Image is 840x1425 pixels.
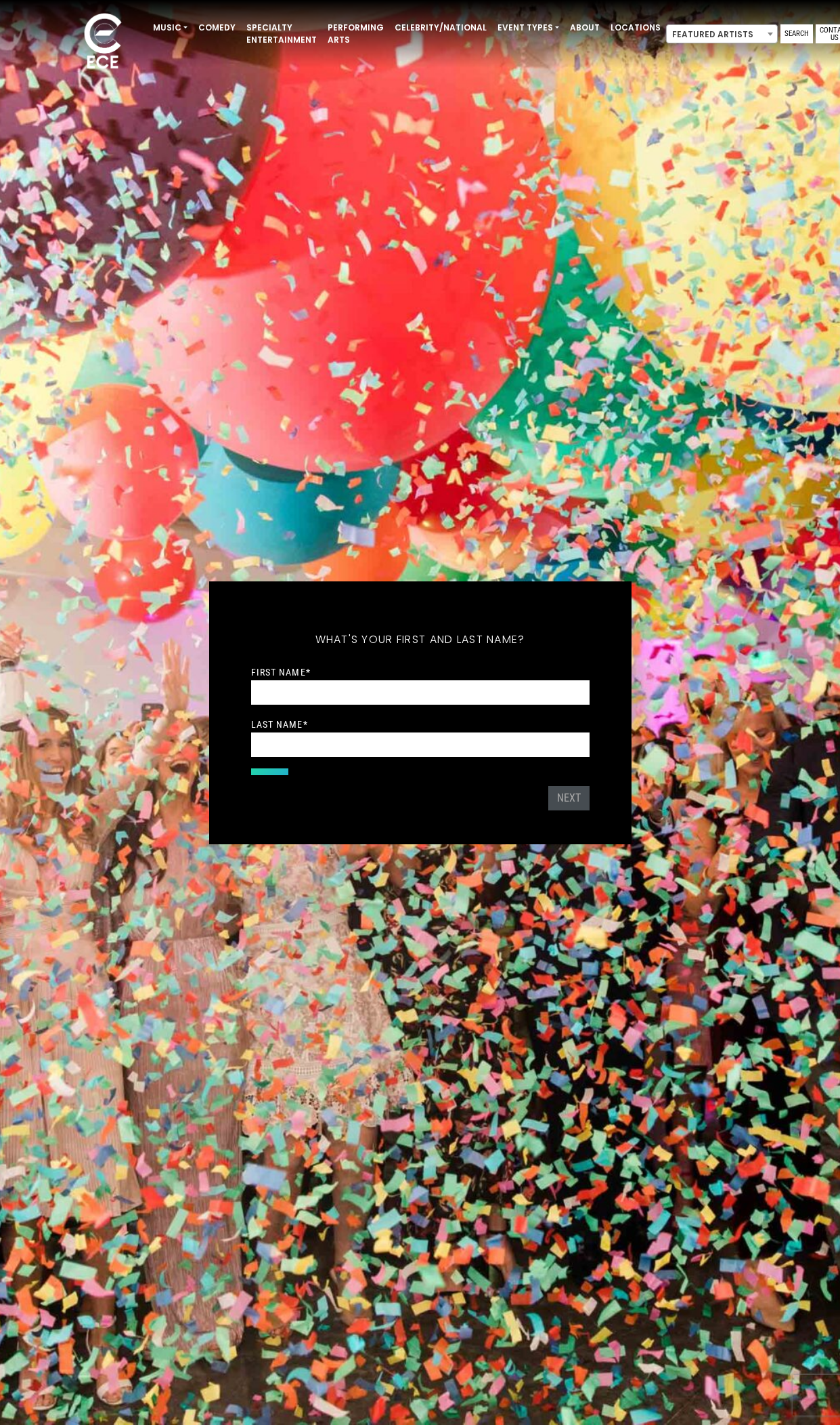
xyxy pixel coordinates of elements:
[322,16,389,51] a: Performing Arts
[241,16,322,51] a: Specialty Entertainment
[492,16,565,39] a: Event Types
[666,24,778,43] span: Featured Artists
[251,718,308,730] label: Last Name
[389,16,492,39] a: Celebrity/National
[565,16,605,39] a: About
[251,615,590,664] h5: What's your first and last name?
[251,666,311,678] label: First Name
[780,24,813,43] a: Search
[193,16,241,39] a: Comedy
[148,16,193,39] a: Music
[605,16,666,39] a: Locations
[69,9,137,75] img: ece_new_logo_whitev2-1.png
[667,25,777,44] span: Featured Artists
